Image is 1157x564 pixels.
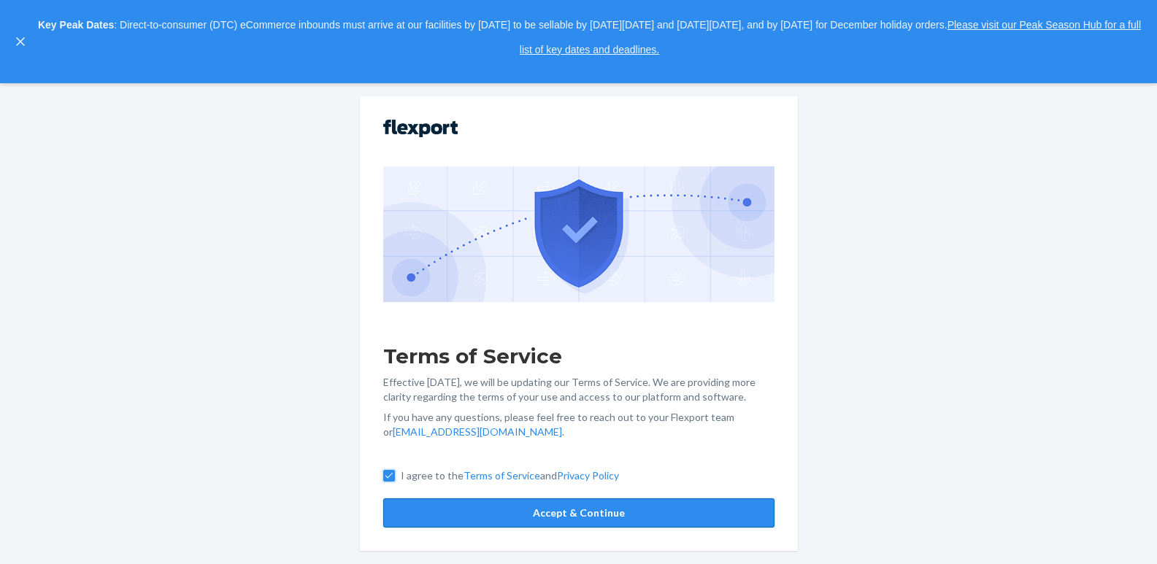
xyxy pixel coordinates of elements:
[383,120,458,137] img: Flexport logo
[383,410,774,439] p: If you have any questions, please feel free to reach out to your Flexport team or .
[383,343,774,369] h1: Terms of Service
[520,19,1141,55] a: Please visit our Peak Season Hub for a full list of key dates and deadlines.
[13,34,28,49] button: close,
[383,498,774,528] button: Accept & Continue
[464,469,540,482] a: Terms of Service
[383,375,774,404] p: Effective [DATE], we will be updating our Terms of Service. We are providing more clarity regardi...
[35,13,1144,62] p: : Direct-to-consumer (DTC) eCommerce inbounds must arrive at our facilities by [DATE] to be sella...
[393,425,562,438] a: [EMAIL_ADDRESS][DOMAIN_NAME]
[38,19,114,31] strong: Key Peak Dates
[383,166,774,302] img: GDPR Compliance
[383,470,395,482] input: I agree to theTerms of ServiceandPrivacy Policy
[401,468,619,483] p: I agree to the and
[557,469,619,482] a: Privacy Policy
